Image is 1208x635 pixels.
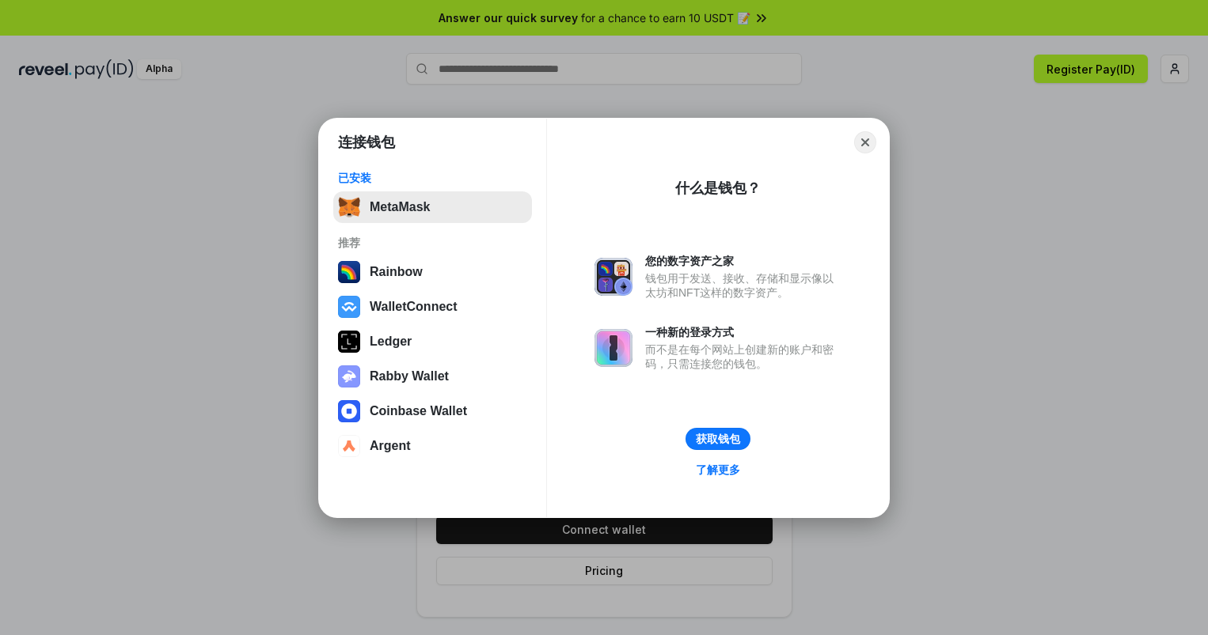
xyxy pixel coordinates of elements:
img: svg+xml,%3Csvg%20width%3D%2228%22%20height%3D%2228%22%20viewBox%3D%220%200%2028%2028%22%20fill%3D... [338,296,360,318]
div: 了解更多 [696,463,740,477]
img: svg+xml,%3Csvg%20width%3D%22120%22%20height%3D%22120%22%20viewBox%3D%220%200%20120%20120%22%20fil... [338,261,360,283]
button: Rabby Wallet [333,361,532,392]
img: svg+xml,%3Csvg%20xmlns%3D%22http%3A%2F%2Fwww.w3.org%2F2000%2Fsvg%22%20width%3D%2228%22%20height%3... [338,331,360,353]
div: Rabby Wallet [370,369,449,384]
div: 钱包用于发送、接收、存储和显示像以太坊和NFT这样的数字资产。 [645,271,841,300]
img: svg+xml,%3Csvg%20width%3D%2228%22%20height%3D%2228%22%20viewBox%3D%220%200%2028%2028%22%20fill%3D... [338,400,360,422]
div: 而不是在每个网站上创建新的账户和密码，只需连接您的钱包。 [645,342,841,371]
img: svg+xml,%3Csvg%20width%3D%2228%22%20height%3D%2228%22%20viewBox%3D%220%200%2028%2028%22%20fill%3D... [338,435,360,457]
button: 获取钱包 [686,428,750,450]
div: Ledger [370,335,412,349]
div: 什么是钱包？ [675,179,761,198]
div: 推荐 [338,236,527,250]
div: 一种新的登录方式 [645,325,841,339]
button: Rainbow [333,256,532,288]
img: svg+xml,%3Csvg%20xmlns%3D%22http%3A%2F%2Fwww.w3.org%2F2000%2Fsvg%22%20fill%3D%22none%22%20viewBox... [595,258,632,296]
button: WalletConnect [333,291,532,323]
button: Coinbase Wallet [333,395,532,427]
div: Rainbow [370,265,423,279]
div: 获取钱包 [696,432,740,446]
div: Argent [370,439,411,453]
button: MetaMask [333,191,532,223]
img: svg+xml,%3Csvg%20fill%3D%22none%22%20height%3D%2233%22%20viewBox%3D%220%200%2035%2033%22%20width%... [338,196,360,218]
a: 了解更多 [686,459,750,480]
div: 您的数字资产之家 [645,254,841,268]
button: Argent [333,430,532,462]
div: MetaMask [370,200,430,214]
button: Ledger [333,326,532,357]
div: WalletConnect [370,300,458,314]
img: svg+xml,%3Csvg%20xmlns%3D%22http%3A%2F%2Fwww.w3.org%2F2000%2Fsvg%22%20fill%3D%22none%22%20viewBox... [338,365,360,387]
div: Coinbase Wallet [370,404,467,418]
img: svg+xml,%3Csvg%20xmlns%3D%22http%3A%2F%2Fwww.w3.org%2F2000%2Fsvg%22%20fill%3D%22none%22%20viewBox... [595,329,632,367]
button: Close [854,131,876,153]
div: 已安装 [338,171,527,185]
h1: 连接钱包 [338,133,395,152]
